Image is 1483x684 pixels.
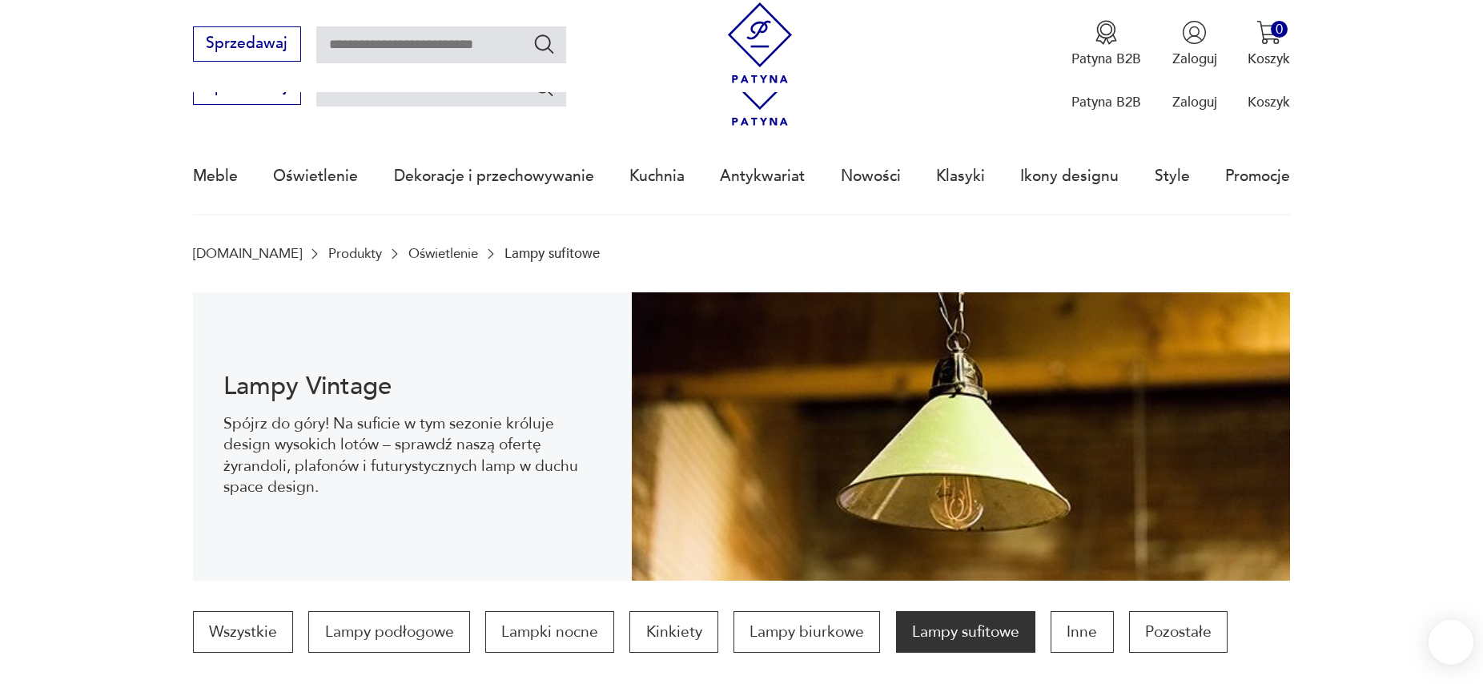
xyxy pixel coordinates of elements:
[408,246,478,261] a: Oświetlenie
[193,139,238,213] a: Meble
[223,375,601,398] h1: Lampy Vintage
[1271,21,1288,38] div: 0
[733,611,880,653] a: Lampy biurkowe
[1172,50,1217,68] p: Zaloguj
[1071,20,1141,68] button: Patyna B2B
[193,611,293,653] a: Wszystkie
[193,38,301,51] a: Sprzedawaj
[632,292,1290,581] img: Lampy sufitowe w stylu vintage
[1071,93,1141,111] p: Patyna B2B
[485,611,614,653] a: Lampki nocne
[720,139,805,213] a: Antykwariat
[533,75,556,99] button: Szukaj
[720,2,801,83] img: Patyna - sklep z meblami i dekoracjami vintage
[1020,139,1119,213] a: Ikony designu
[936,139,985,213] a: Klasyki
[1182,20,1207,45] img: Ikonka użytkownika
[1094,20,1119,45] img: Ikona medalu
[1429,620,1473,665] iframe: Smartsupp widget button
[223,413,601,498] p: Spójrz do góry! Na suficie w tym sezonie króluje design wysokich lotów – sprawdź naszą ofertę żyr...
[896,611,1035,653] a: Lampy sufitowe
[193,82,301,95] a: Sprzedawaj
[1172,20,1217,68] button: Zaloguj
[394,139,594,213] a: Dekoracje i przechowywanie
[1155,139,1190,213] a: Style
[1071,20,1141,68] a: Ikona medaluPatyna B2B
[533,32,556,55] button: Szukaj
[841,139,901,213] a: Nowości
[1256,20,1281,45] img: Ikona koszyka
[1248,93,1290,111] p: Koszyk
[1248,50,1290,68] p: Koszyk
[308,611,469,653] a: Lampy podłogowe
[1248,20,1290,68] button: 0Koszyk
[1129,611,1228,653] a: Pozostałe
[629,611,717,653] a: Kinkiety
[1172,93,1217,111] p: Zaloguj
[193,246,302,261] a: [DOMAIN_NAME]
[193,26,301,62] button: Sprzedawaj
[629,139,685,213] a: Kuchnia
[1225,139,1290,213] a: Promocje
[504,246,600,261] p: Lampy sufitowe
[1051,611,1113,653] a: Inne
[328,246,382,261] a: Produkty
[1071,50,1141,68] p: Patyna B2B
[273,139,358,213] a: Oświetlenie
